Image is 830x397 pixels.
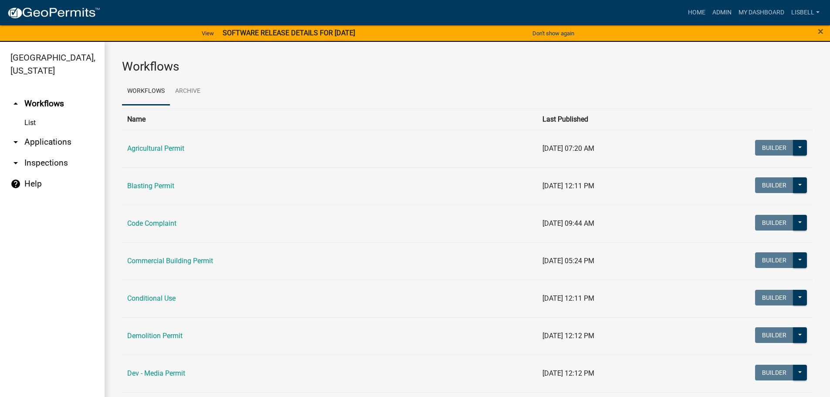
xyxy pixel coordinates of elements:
[818,26,823,37] button: Close
[122,109,537,130] th: Name
[755,140,793,156] button: Builder
[127,182,174,190] a: Blasting Permit
[10,179,21,189] i: help
[127,257,213,265] a: Commercial Building Permit
[755,327,793,343] button: Builder
[529,26,578,41] button: Don't show again
[10,158,21,168] i: arrow_drop_down
[542,144,594,153] span: [DATE] 07:20 AM
[127,332,183,340] a: Demolition Permit
[755,252,793,268] button: Builder
[10,98,21,109] i: arrow_drop_up
[122,59,813,74] h3: Workflows
[10,137,21,147] i: arrow_drop_down
[709,4,735,21] a: Admin
[755,290,793,305] button: Builder
[127,144,184,153] a: Agricultural Permit
[542,257,594,265] span: [DATE] 05:24 PM
[127,219,176,227] a: Code Complaint
[735,4,788,21] a: My Dashboard
[170,78,206,105] a: Archive
[542,219,594,227] span: [DATE] 09:44 AM
[755,177,793,193] button: Builder
[755,215,793,231] button: Builder
[542,369,594,377] span: [DATE] 12:12 PM
[788,4,823,21] a: lisbell
[198,26,217,41] a: View
[755,365,793,380] button: Builder
[542,294,594,302] span: [DATE] 12:11 PM
[127,369,185,377] a: Dev - Media Permit
[684,4,709,21] a: Home
[223,29,355,37] strong: SOFTWARE RELEASE DETAILS FOR [DATE]
[127,294,176,302] a: Conditional Use
[122,78,170,105] a: Workflows
[542,332,594,340] span: [DATE] 12:12 PM
[542,182,594,190] span: [DATE] 12:11 PM
[537,109,674,130] th: Last Published
[818,25,823,37] span: ×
